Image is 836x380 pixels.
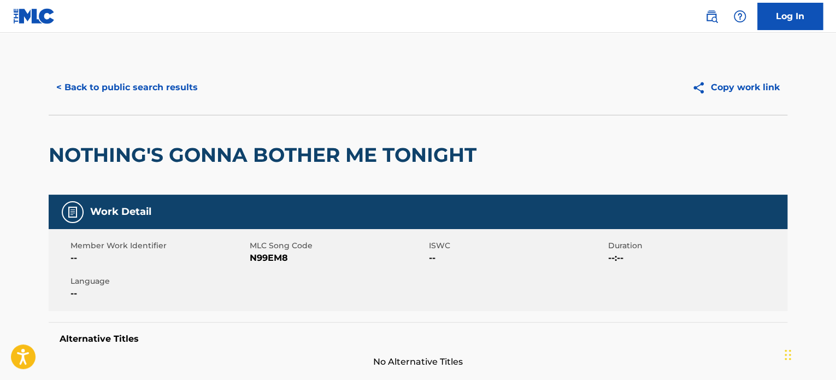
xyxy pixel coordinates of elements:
[733,10,746,23] img: help
[705,10,718,23] img: search
[785,338,791,371] div: Drag
[60,334,776,344] h5: Alternative Titles
[757,3,823,30] a: Log In
[13,8,55,24] img: MLC Logo
[429,252,605,265] span: --
[250,240,426,252] span: MLC Song Code
[49,143,482,167] h2: NOTHING'S GONNA BOTHER ME TONIGHT
[70,252,247,265] span: --
[90,206,151,218] h5: Work Detail
[781,328,836,380] iframe: Chat Widget
[729,5,751,27] div: Help
[70,240,247,252] span: Member Work Identifier
[684,74,787,101] button: Copy work link
[49,74,205,101] button: < Back to public search results
[429,240,605,252] span: ISWC
[49,355,787,369] span: No Alternative Titles
[70,287,247,300] span: --
[66,206,79,219] img: Work Detail
[700,5,722,27] a: Public Search
[70,276,247,287] span: Language
[608,252,785,265] span: --:--
[692,81,711,95] img: Copy work link
[608,240,785,252] span: Duration
[250,252,426,265] span: N99EM8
